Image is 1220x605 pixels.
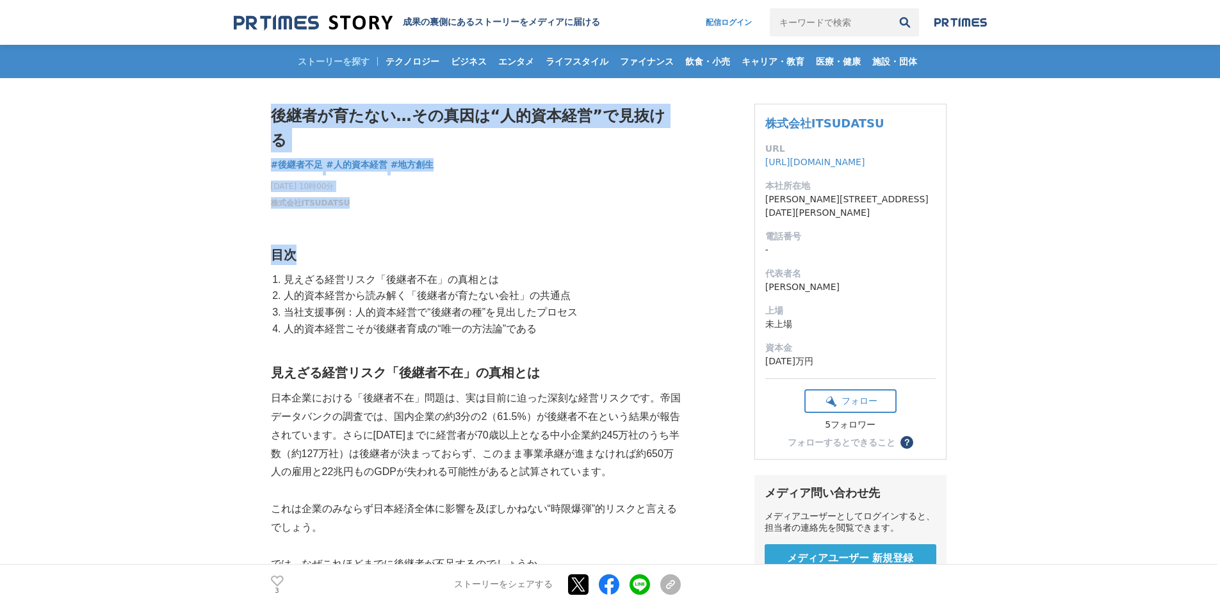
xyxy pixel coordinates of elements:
span: 飲食・小売 [680,56,735,67]
div: メディア問い合わせ先 [765,485,936,501]
button: 検索 [891,8,919,36]
a: キャリア・教育 [736,45,809,78]
a: 株式会社ITSUDATSU [271,197,350,209]
a: 飲食・小売 [680,45,735,78]
img: 成果の裏側にあるストーリーをメディアに届ける [234,14,393,31]
dd: [PERSON_NAME][STREET_ADDRESS][DATE][PERSON_NAME] [765,193,936,220]
a: ファイナンス [615,45,679,78]
button: フォロー [804,389,897,413]
dt: 本社所在地 [765,179,936,193]
span: #後継者不足 [271,159,323,170]
p: では、なぜこれほどまでに後継者が不足するのでしょうか。 [271,555,681,574]
a: 株式会社ITSUDATSU [765,117,884,130]
a: 成果の裏側にあるストーリーをメディアに届ける 成果の裏側にあるストーリーをメディアに届ける [234,14,600,31]
button: ？ [900,436,913,449]
h2: 成果の裏側にあるストーリーをメディアに届ける [403,17,600,28]
strong: 目次 [271,248,297,262]
a: 医療・健康 [811,45,866,78]
p: 日本企業における「後継者不在」問題は、実は目前に迫った深刻な経営リスクです。帝国データバンクの調査では、国内企業の約3分の2（61.5%）が後継者不在という結果が報告されています。さらに[DAT... [271,389,681,481]
span: 医療・健康 [811,56,866,67]
p: これは企業のみならず日本経済全体に影響を及ぼしかねない“時限爆弾”的リスクと言えるでしょう。 [271,500,681,537]
span: ビジネス [446,56,492,67]
a: エンタメ [493,45,539,78]
span: #人的資本経営 [326,159,387,170]
img: prtimes [934,17,987,28]
div: 5フォロワー [804,419,897,431]
span: エンタメ [493,56,539,67]
p: 3 [271,588,284,594]
a: [URL][DOMAIN_NAME] [765,157,865,167]
span: メディアユーザー 新規登録 [787,552,914,565]
strong: 見えざる経営リスク「後継者不在」の真相とは [271,366,540,380]
p: ストーリーをシェアする [454,579,553,591]
span: #地方創生 [391,159,434,170]
div: メディアユーザーとしてログインすると、担当者の連絡先を閲覧できます。 [765,511,936,534]
dt: URL [765,142,936,156]
a: テクノロジー [380,45,444,78]
span: 施設・団体 [867,56,922,67]
dd: [DATE]万円 [765,355,936,368]
a: #地方創生 [391,158,434,172]
span: [DATE] 10時00分 [271,181,350,192]
a: 配信ログイン [693,8,765,36]
div: フォローするとできること [788,438,895,447]
dd: [PERSON_NAME] [765,280,936,294]
a: ライフスタイル [541,45,614,78]
dt: 資本金 [765,341,936,355]
span: ファイナンス [615,56,679,67]
dt: 代表者名 [765,267,936,280]
li: 見えざる経営リスク「後継者不在」の真相とは [281,271,681,288]
li: 当社支援事例：人的資本経営で“後継者の種”を見出したプロセス [281,304,681,321]
span: ライフスタイル [541,56,614,67]
li: 人的資本経営こそが後継者育成の“唯一の方法論”である [281,321,681,337]
a: メディアユーザー 新規登録 無料 [765,544,936,585]
li: 人的資本経営から読み解く「後継者が育たない会社」の共通点 [281,287,681,304]
a: #人的資本経営 [326,158,387,172]
span: テクノロジー [380,56,444,67]
a: 施設・団体 [867,45,922,78]
input: キーワードで検索 [770,8,891,36]
dt: 上場 [765,304,936,318]
a: ビジネス [446,45,492,78]
span: ？ [902,438,911,447]
dt: 電話番号 [765,230,936,243]
dd: 未上場 [765,318,936,331]
a: #後継者不足 [271,158,323,172]
h1: 後継者が育たない…その真因は“人的資本経営”で見抜ける [271,104,681,153]
span: キャリア・教育 [736,56,809,67]
dd: - [765,243,936,257]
